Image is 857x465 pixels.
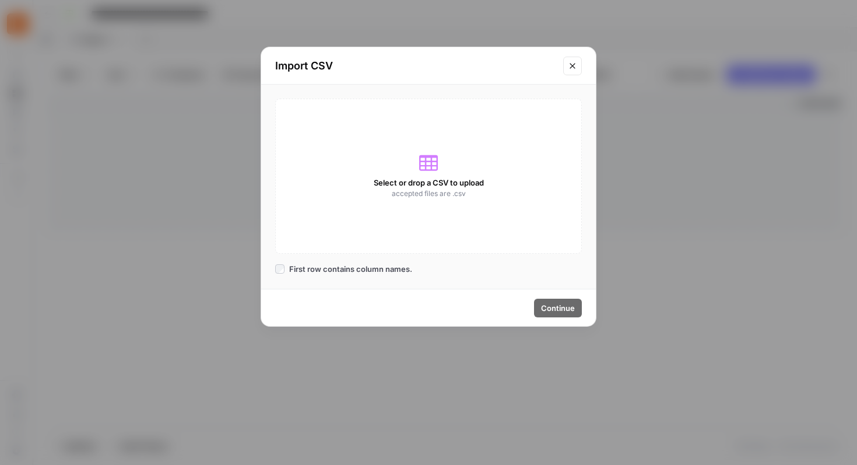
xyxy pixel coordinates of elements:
[392,188,466,199] span: accepted files are .csv
[563,57,582,75] button: Close modal
[541,302,575,314] span: Continue
[289,263,412,275] span: First row contains column names.
[275,58,556,74] h2: Import CSV
[374,177,484,188] span: Select or drop a CSV to upload
[534,299,582,317] button: Continue
[275,264,285,274] input: First row contains column names.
